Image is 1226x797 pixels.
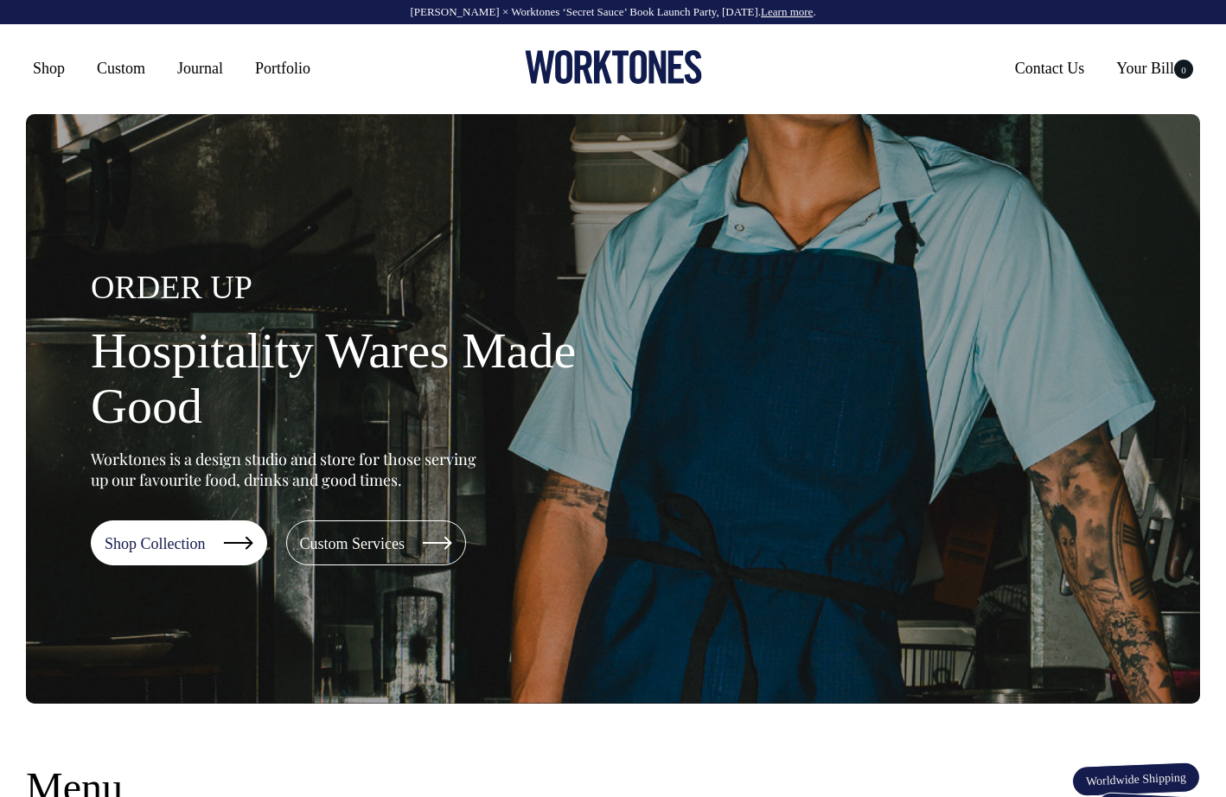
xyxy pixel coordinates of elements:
[1174,60,1193,79] span: 0
[170,53,230,84] a: Journal
[761,5,813,18] a: Learn more
[1109,53,1200,84] a: Your Bill0
[91,270,644,306] h4: ORDER UP
[26,53,72,84] a: Shop
[90,53,152,84] a: Custom
[91,520,267,565] a: Shop Collection
[1008,53,1092,84] a: Contact Us
[17,6,1209,18] div: [PERSON_NAME] × Worktones ‘Secret Sauce’ Book Launch Party, [DATE]. .
[91,449,484,490] p: Worktones is a design studio and store for those serving up our favourite food, drinks and good t...
[286,520,467,565] a: Custom Services
[91,323,644,434] h1: Hospitality Wares Made Good
[248,53,317,84] a: Portfolio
